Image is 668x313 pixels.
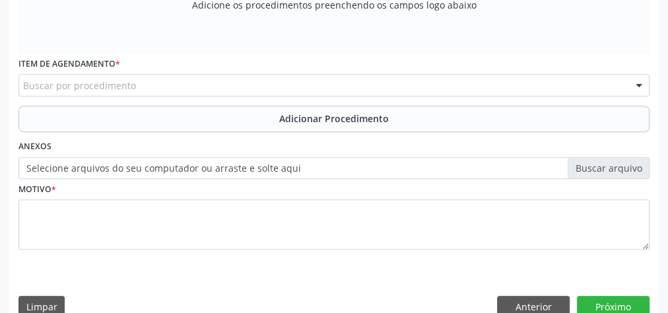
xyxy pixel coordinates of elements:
button: Adicionar Procedimento [18,106,650,132]
label: Anexos [18,137,51,157]
span: Buscar por procedimento [23,79,136,92]
label: Item de agendamento [18,54,120,75]
label: Motivo [18,179,56,199]
span: Adicionar Procedimento [279,112,389,125]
